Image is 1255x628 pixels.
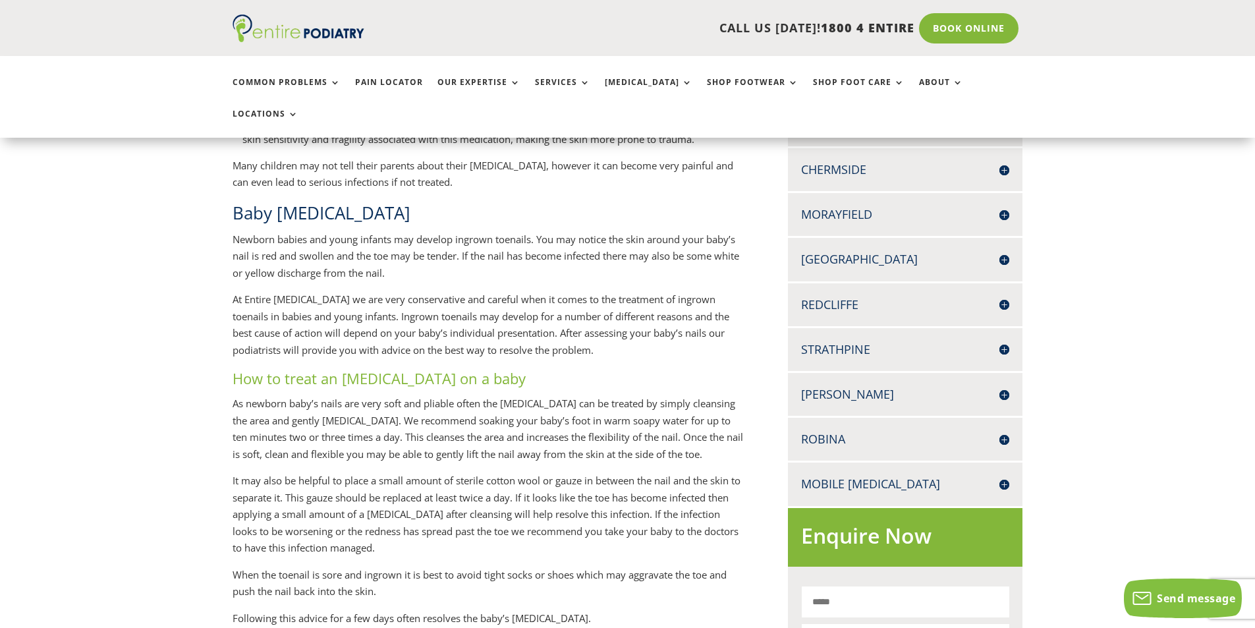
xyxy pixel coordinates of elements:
[233,32,364,45] a: Entire Podiatry
[233,567,745,610] p: When the toenail is sore and ingrown it is best to avoid tight socks or shoes which may aggravate...
[233,395,745,472] p: As newborn baby’s nails are very soft and pliable often the [MEDICAL_DATA] can be treated by simp...
[233,14,364,42] img: logo (1)
[1124,579,1242,618] button: Send message
[437,78,520,106] a: Our Expertise
[355,78,423,106] a: Pain Locator
[605,78,692,106] a: [MEDICAL_DATA]
[801,251,1009,268] h4: [GEOGRAPHIC_DATA]
[813,78,905,106] a: Shop Foot Care
[801,206,1009,223] h4: Morayfield
[233,368,745,395] h3: How to treat an [MEDICAL_DATA] on a baby
[233,231,745,292] p: Newborn babies and young infants may develop ingrown toenails. You may notice the skin around you...
[821,20,914,36] span: 1800 4 ENTIRE
[415,20,914,37] p: CALL US [DATE]!
[233,109,298,138] a: Locations
[801,521,1009,557] h2: Enquire Now
[233,291,745,368] p: At Entire [MEDICAL_DATA] we are very conservative and careful when it comes to the treatment of i...
[801,161,1009,178] h4: Chermside
[1157,591,1235,606] span: Send message
[707,78,798,106] a: Shop Footwear
[233,472,745,567] p: It may also be helpful to place a small amount of sterile cotton wool or gauze in between the nai...
[919,13,1018,43] a: Book Online
[801,431,1009,447] h4: Robina
[233,201,745,231] h2: Baby [MEDICAL_DATA]
[801,341,1009,358] h4: Strathpine
[801,476,1009,492] h4: Mobile [MEDICAL_DATA]
[233,157,745,201] p: Many children may not tell their parents about their [MEDICAL_DATA], however it can become very p...
[535,78,590,106] a: Services
[919,78,963,106] a: About
[233,78,341,106] a: Common Problems
[801,386,1009,403] h4: [PERSON_NAME]
[801,297,1009,313] h4: Redcliffe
